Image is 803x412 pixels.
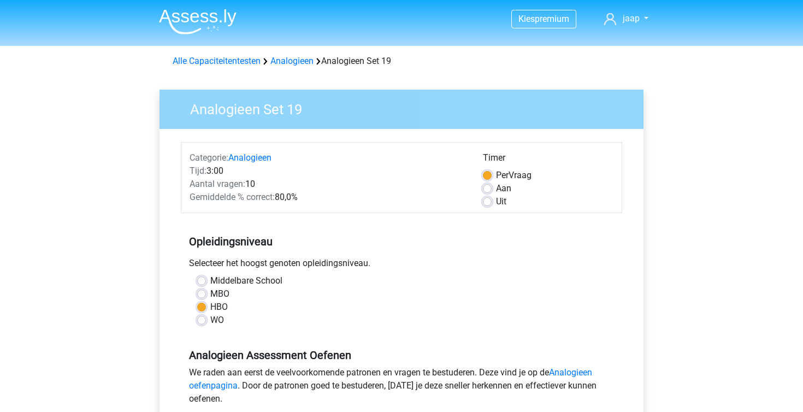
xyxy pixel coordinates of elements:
[496,195,506,208] label: Uit
[189,231,614,252] h5: Opleidingsniveau
[190,166,206,176] span: Tijd:
[173,56,261,66] a: Alle Capaciteitentesten
[177,97,635,118] h3: Analogieen Set 19
[159,9,237,34] img: Assessly
[512,11,576,26] a: Kiespremium
[181,164,475,178] div: 3:00
[228,152,271,163] a: Analogieen
[496,169,532,182] label: Vraag
[181,178,475,191] div: 10
[181,257,622,274] div: Selecteer het hoogst genoten opleidingsniveau.
[496,170,509,180] span: Per
[535,14,569,24] span: premium
[181,366,622,410] div: We raden aan eerst de veelvoorkomende patronen en vragen te bestuderen. Deze vind je op de . Door...
[518,14,535,24] span: Kies
[210,287,229,301] label: MBO
[190,192,275,202] span: Gemiddelde % correct:
[190,179,245,189] span: Aantal vragen:
[168,55,635,68] div: Analogieen Set 19
[189,349,614,362] h5: Analogieen Assessment Oefenen
[496,182,511,195] label: Aan
[210,274,282,287] label: Middelbare School
[600,12,653,25] a: jaap
[623,13,640,23] span: jaap
[181,191,475,204] div: 80,0%
[483,151,613,169] div: Timer
[210,301,228,314] label: HBO
[270,56,314,66] a: Analogieen
[210,314,224,327] label: WO
[190,152,228,163] span: Categorie:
